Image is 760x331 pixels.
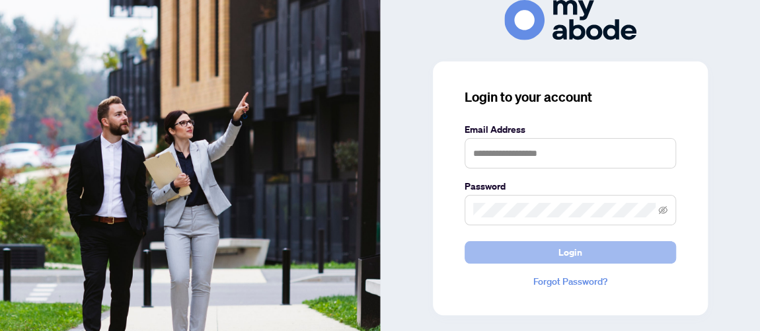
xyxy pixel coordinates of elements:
label: Email Address [465,122,676,137]
label: Password [465,179,676,194]
span: eye-invisible [658,205,667,215]
a: Forgot Password? [465,274,676,289]
span: Login [558,242,582,263]
h3: Login to your account [465,88,676,106]
button: Login [465,241,676,264]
